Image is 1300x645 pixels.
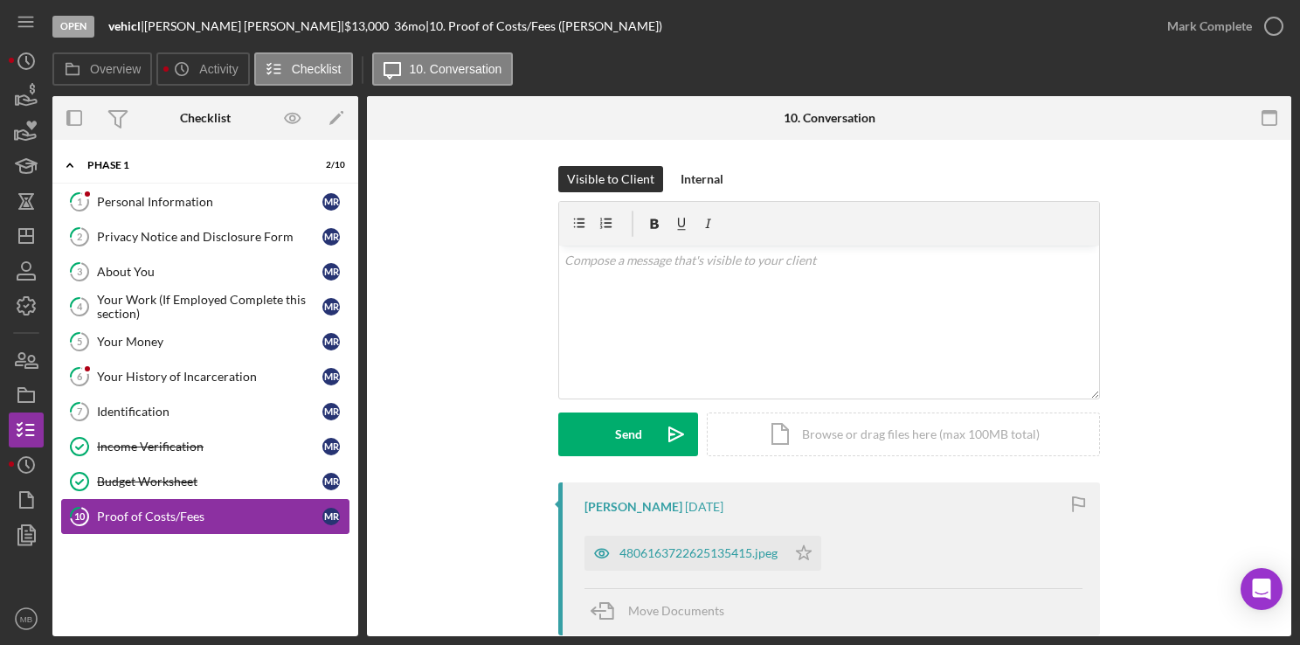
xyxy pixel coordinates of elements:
[97,510,322,524] div: Proof of Costs/Fees
[61,219,349,254] a: 2Privacy Notice and Disclosure FormMR
[322,508,340,525] div: M R
[87,160,301,170] div: Phase 1
[61,359,349,394] a: 6Your History of IncarcerationMR
[685,500,723,514] time: 2025-09-03 15:52
[77,196,82,207] tspan: 1
[628,603,724,618] span: Move Documents
[410,62,502,76] label: 10. Conversation
[97,475,322,489] div: Budget Worksheet
[254,52,353,86] button: Checklist
[97,440,322,454] div: Income Verification
[584,536,821,571] button: 4806163722625135415.jpeg
[1241,568,1283,610] div: Open Intercom Messenger
[61,254,349,289] a: 3About YouMR
[619,546,778,560] div: 4806163722625135415.jpeg
[61,499,349,534] a: 10Proof of Costs/FeesMR
[672,166,732,192] button: Internal
[199,62,238,76] label: Activity
[615,413,642,456] div: Send
[52,16,94,38] div: Open
[681,166,723,192] div: Internal
[77,406,83,417] tspan: 7
[394,19,425,33] div: 36 mo
[61,184,349,219] a: 1Personal InformationMR
[784,111,875,125] div: 10. Conversation
[9,601,44,636] button: MB
[97,195,322,209] div: Personal Information
[61,394,349,429] a: 7IdentificationMR
[322,298,340,316] div: M R
[180,111,231,125] div: Checklist
[77,231,82,242] tspan: 2
[97,370,322,384] div: Your History of Incarceration
[108,18,141,33] b: vehicl
[322,403,340,420] div: M R
[77,266,82,277] tspan: 3
[52,52,152,86] button: Overview
[1167,9,1252,44] div: Mark Complete
[74,510,86,522] tspan: 10
[90,62,141,76] label: Overview
[322,193,340,211] div: M R
[61,289,349,324] a: 4Your Work (If Employed Complete this section)MR
[20,614,32,624] text: MB
[584,589,742,633] button: Move Documents
[292,62,342,76] label: Checklist
[61,429,349,464] a: Income VerificationMR
[108,19,144,33] div: |
[344,18,389,33] span: $13,000
[144,19,344,33] div: [PERSON_NAME] [PERSON_NAME] |
[322,368,340,385] div: M R
[372,52,514,86] button: 10. Conversation
[156,52,249,86] button: Activity
[97,230,322,244] div: Privacy Notice and Disclosure Form
[97,265,322,279] div: About You
[77,336,82,347] tspan: 5
[97,293,322,321] div: Your Work (If Employed Complete this section)
[322,333,340,350] div: M R
[322,228,340,246] div: M R
[97,335,322,349] div: Your Money
[314,160,345,170] div: 2 / 10
[77,371,83,382] tspan: 6
[322,473,340,490] div: M R
[558,166,663,192] button: Visible to Client
[77,301,83,312] tspan: 4
[61,464,349,499] a: Budget WorksheetMR
[567,166,654,192] div: Visible to Client
[322,438,340,455] div: M R
[1150,9,1291,44] button: Mark Complete
[322,263,340,281] div: M R
[425,19,662,33] div: | 10. Proof of Costs/Fees ([PERSON_NAME])
[584,500,682,514] div: [PERSON_NAME]
[97,405,322,419] div: Identification
[558,413,698,456] button: Send
[61,324,349,359] a: 5Your MoneyMR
